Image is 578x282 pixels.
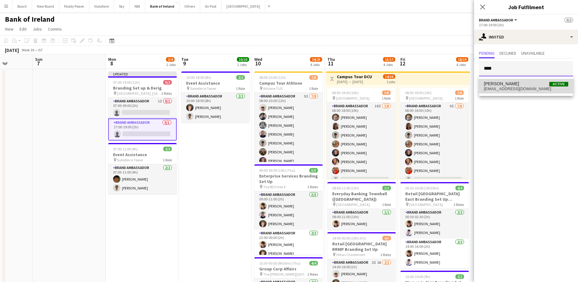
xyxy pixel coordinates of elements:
div: 2 Jobs [166,62,176,67]
span: 1 Role [236,86,245,91]
span: Sat [473,57,480,62]
span: Salesforce Tower [190,86,216,91]
span: 09:00-00:00 (15h) (Thu) [259,168,295,173]
span: 9 [180,60,188,67]
span: 8 [107,60,116,67]
span: Comms [48,26,62,32]
span: 08:00-18:00 (10h) [332,90,359,95]
app-card-role: Brand Ambassador2/210:00-18:00 (8h)[PERSON_NAME][PERSON_NAME] [181,93,250,123]
h3: Job Fulfilment [474,3,578,11]
h3: Campus Tour Athlone [254,80,323,86]
span: The RDS Hall 4 [263,185,285,189]
app-card-role: Brand Ambassador1/108:00-21:00 (13h)[PERSON_NAME] [327,209,396,230]
div: 2 Jobs [237,62,249,67]
span: 2/2 [455,274,464,279]
span: 10/10 [237,57,249,62]
app-job-card: 10:00-18:00 (8h)2/2Event Assistance Salesforce Tower1 RoleBrand Ambassador2/210:00-18:00 (8h)[PER... [181,71,250,123]
span: Euan Lacey [484,81,519,86]
span: 10:00-18:00 (8h) [186,75,211,80]
div: 4 Jobs [383,62,395,67]
span: Pending [479,51,495,55]
app-job-card: 09:00-00:00 (15h) (Thu)5/5Enterprise Services Branding Set Up The RDS Hall 42 RolesBrand Ambassad... [254,164,323,255]
app-job-card: 00:30-16:00 (15h30m)4/4Retail [GEOGRAPHIC_DATA] East Branding Set Up ([GEOGRAPHIC_DATA]) [GEOGRAP... [400,182,469,268]
span: Hilton Charlemont [336,252,365,257]
app-job-card: 08:00-18:00 (10h)7/8 [GEOGRAPHIC_DATA]1 RoleBrand Ambassador9I7/808:00-18:00 (10h)[PERSON_NAME][P... [400,88,469,178]
button: Vodafone [89,0,114,12]
button: [GEOGRAPHIC_DATA] [222,0,265,12]
app-job-card: 07:00-11:00 (4h)2/2Event Assistance Salesforce Tower1 RoleBrand Ambassador2/207:00-11:00 (4h)[PER... [108,143,177,194]
div: 17:00-19:00 (2h) [479,23,573,27]
span: 2 Roles [454,202,464,207]
span: [GEOGRAPHIC_DATA] [409,202,443,207]
span: 7/8 [455,90,464,95]
button: NBI [130,0,145,12]
h3: Retail [GEOGRAPHIC_DATA] East Branding Set Up ([GEOGRAPHIC_DATA]) [400,191,469,202]
span: 08:00-20:00 (12h) [259,75,286,80]
h1: Bank of Ireland [5,15,55,24]
span: [GEOGRAPHIC_DATA] [336,96,370,101]
span: Declined [499,51,516,55]
h3: Event Assistance [108,152,177,157]
span: Edit [20,26,27,32]
app-card-role: Brand Ambassador5I7/808:00-20:00 (12h)[PERSON_NAME][PERSON_NAME][PERSON_NAME][PERSON_NAME][PERSON... [254,93,323,176]
span: 18/19 [456,57,468,62]
app-card-role: Brand Ambassador3/309:00-11:00 (2h)[PERSON_NAME][PERSON_NAME][PERSON_NAME] [254,191,323,230]
app-card-role: Brand Ambassador0/117:00-19:00 (2h) [108,119,177,141]
button: Bank of Ireland [145,0,179,12]
span: 10 [253,60,262,67]
span: 1 Role [382,202,391,207]
div: Updated [108,71,177,76]
span: Sun [35,57,42,62]
span: Active [549,82,568,86]
button: Brand Ambassador [479,18,518,22]
span: 7/8 [309,75,318,80]
p: Click on text input to invite a crew [474,81,578,92]
span: 08:00-21:00 (13h) [332,186,359,190]
span: Fri [400,57,405,62]
h3: Everyday Banking Townhall ([GEOGRAPHIC_DATA]) [327,191,396,202]
button: Others [179,0,200,12]
span: Unavailable [521,51,545,55]
app-card-role: Brand Ambassador2/222:00-00:00 (2h)[PERSON_NAME][PERSON_NAME] [254,230,323,259]
div: [DATE] → [DATE] [337,79,372,84]
span: 11 [326,60,335,67]
app-card-role: Brand Ambassador2/214:00-16:00 (2h)[PERSON_NAME][PERSON_NAME] [400,239,469,268]
span: 2/2 [236,75,245,80]
h3: Campus Tour DCU [337,74,372,79]
span: 2 Roles [307,272,318,277]
span: Thu [327,57,335,62]
span: 0/2 [565,18,573,22]
span: 14:00-00:00 (10h) (Fri) [332,236,366,240]
span: 12 [399,60,405,67]
span: Jobs [33,26,42,32]
a: Jobs [30,25,44,33]
span: 7 [34,60,42,67]
span: 1 Role [455,96,464,101]
span: 10:00-19:00 (9h) [405,274,430,279]
span: [GEOGRAPHIC_DATA], [GEOGRAPHIC_DATA] [117,91,161,96]
button: Paddy Power [59,0,89,12]
span: 1 Role [309,86,318,91]
button: New Board [32,0,59,12]
div: 4 Jobs [310,62,322,67]
span: 2 Roles [381,252,391,257]
app-card-role: Brand Ambassador10I7/808:00-18:00 (10h)[PERSON_NAME][PERSON_NAME][PERSON_NAME][PERSON_NAME][PERSO... [327,103,396,185]
h3: Retail [GEOGRAPHIC_DATA] RRMP Branding Set Up [327,241,396,252]
button: Bosch [13,0,32,12]
a: Edit [17,25,29,33]
span: 2/2 [163,147,172,151]
app-job-card: Updated07:00-19:00 (12h)0/2Branding Set up & Derig [GEOGRAPHIC_DATA], [GEOGRAPHIC_DATA]2 RolesBra... [108,71,177,141]
div: 4 Jobs [456,62,468,67]
app-job-card: 08:00-18:00 (10h)7/8 [GEOGRAPHIC_DATA]1 RoleBrand Ambassador10I7/808:00-18:00 (10h)[PERSON_NAME][... [327,88,396,178]
span: 2 Roles [307,185,318,189]
app-card-role: Brand Ambassador2/207:00-11:00 (4h)[PERSON_NAME][PERSON_NAME] [108,164,177,194]
span: euanlacey99@gmail.com [484,86,568,91]
app-job-card: 08:00-20:00 (12h)7/8Campus Tour Athlone Athlone TUS1 RoleBrand Ambassador5I7/808:00-20:00 (12h)[P... [254,71,323,162]
h3: Enterprise Services Branding Set Up [254,173,323,184]
span: Brand Ambassador [479,18,513,22]
span: 24/25 [310,57,322,62]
